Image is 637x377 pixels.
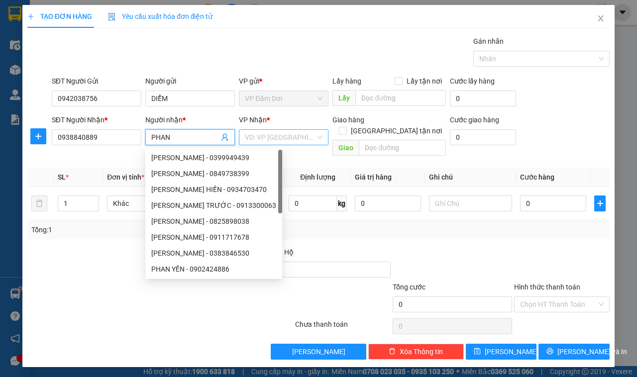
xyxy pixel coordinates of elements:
img: icon [108,13,116,21]
div: [PERSON_NAME] - 0399949439 [151,152,276,163]
div: [PERSON_NAME] - 0849738399 [151,168,276,179]
span: Lấy tận nơi [403,76,446,87]
button: delete [31,195,47,211]
li: 85 [PERSON_NAME] [4,22,190,34]
div: [PERSON_NAME] - 0825898038 [151,216,276,227]
div: Người nhận [145,114,235,125]
div: VP gửi [239,76,328,87]
span: Lấy [332,90,355,106]
span: [GEOGRAPHIC_DATA] tận nơi [347,125,446,136]
span: Giao [332,140,359,156]
th: Ghi chú [425,168,516,187]
label: Cước lấy hàng [450,77,495,85]
div: PHAN THIỆN NHÂN - 0911717678 [145,229,282,245]
input: Cước lấy hàng [450,91,516,106]
span: Yêu cầu xuất hóa đơn điện tử [108,12,213,20]
div: PHAN YẾN - 0902424886 [151,264,276,275]
span: Định lượng [300,173,335,181]
button: plus [594,195,606,211]
span: kg [337,195,347,211]
input: Dọc đường [359,140,445,156]
span: Đơn vị tính [107,173,144,181]
div: [PERSON_NAME] - 0911717678 [151,232,276,243]
input: Ghi Chú [429,195,512,211]
label: Cước giao hàng [450,116,499,124]
span: phone [57,36,65,44]
span: VP Đầm Dơi [245,91,322,106]
li: 02839.63.63.63 [4,34,190,47]
span: [PERSON_NAME] và In [557,346,627,357]
div: PHAN CẨM LOAN - 0825898038 [145,213,282,229]
button: printer[PERSON_NAME] và In [538,344,610,360]
div: [PERSON_NAME] HIỀN - 0934703470 [151,184,276,195]
span: environment [57,24,65,32]
div: [PERSON_NAME] TRƯỚC - 0913300063 [151,200,276,211]
span: [PERSON_NAME] [292,346,345,357]
span: Khác [113,196,184,211]
span: Xóa Thông tin [400,346,443,357]
button: Close [587,5,615,33]
div: [PERSON_NAME] - 0383846530 [151,248,276,259]
span: TẠO ĐƠN HÀNG [27,12,92,20]
div: SĐT Người Gửi [52,76,141,87]
span: Cước hàng [520,173,554,181]
div: Người gửi [145,76,235,87]
label: Hình thức thanh toán [514,283,580,291]
div: PHAN YẾN - 0902424886 [145,261,282,277]
span: [PERSON_NAME] [485,346,538,357]
b: [PERSON_NAME] [57,6,141,19]
button: [PERSON_NAME] [271,344,366,360]
div: PHAN THU PHƯƠNG - 0849738399 [145,166,282,182]
span: close [597,14,605,22]
button: plus [30,128,46,144]
div: Tổng: 1 [31,224,247,235]
input: 0 [355,195,421,211]
button: deleteXóa Thông tin [368,344,464,360]
div: PHAN DIỆU HIỀN - 0934703470 [145,182,282,197]
span: delete [389,348,396,356]
span: SL [58,173,66,181]
span: Tổng cước [393,283,425,291]
div: Chưa thanh toán [294,319,392,336]
span: plus [27,13,34,20]
div: PHAN THANH TRƯỚC - 0913300063 [145,197,282,213]
span: VP Nhận [239,116,267,124]
div: PHAN GIÀU NGỌC - 0383846530 [145,245,282,261]
div: SĐT Người Nhận [52,114,141,125]
span: plus [31,132,46,140]
span: Lấy hàng [332,77,361,85]
input: Dọc đường [355,90,445,106]
label: Gán nhãn [473,37,504,45]
button: save[PERSON_NAME] [466,344,537,360]
span: Giao hàng [332,116,364,124]
span: printer [546,348,553,356]
span: user-add [221,133,229,141]
span: Thu Hộ [271,248,294,256]
span: plus [595,199,605,207]
input: Cước giao hàng [450,129,516,145]
b: GỬI : VP Đầm Dơi [4,62,112,79]
span: save [474,348,481,356]
span: Giá trị hàng [355,173,392,181]
div: PHAN VƯƠNG - 0399949439 [145,150,282,166]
